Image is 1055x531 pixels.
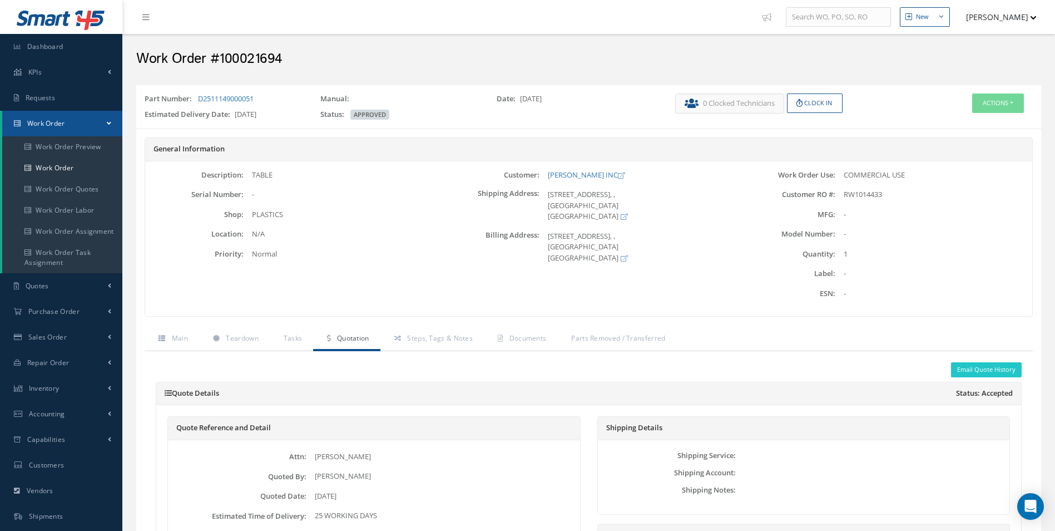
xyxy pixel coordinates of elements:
span: Inventory [29,383,60,393]
span: Purchase Order [28,307,80,316]
span: Quotation [337,333,369,343]
div: COMMERCIAL USE [835,170,1032,181]
div: - [835,288,1032,299]
div: 25 WORKING DAYS [306,510,577,522]
button: Email Quote History [951,362,1022,377]
div: [STREET_ADDRESS], , [GEOGRAPHIC_DATA] [GEOGRAPHIC_DATA] [539,189,736,222]
div: Normal [244,249,440,260]
div: [PERSON_NAME] [306,471,577,482]
a: Teardown [199,328,270,351]
label: Status: [320,109,349,120]
div: - [835,268,1032,279]
span: 0 Clocked Technicians [703,98,775,109]
span: RW1014433 [844,189,882,199]
a: Quote Details [165,388,219,398]
span: Vendors [27,486,53,495]
a: Quotation [313,328,380,351]
a: Work Order Task Assignment [2,242,122,273]
span: Requests [26,93,55,102]
span: Dashboard [27,42,63,51]
label: Quoted Date: [171,492,306,500]
span: Shipments [29,512,63,521]
div: N/A [244,229,440,240]
div: - [835,209,1032,220]
label: Shop: [145,210,244,219]
label: Quantity: [736,250,835,258]
div: [PERSON_NAME] [306,451,577,463]
label: Serial Number: [145,190,244,199]
a: Work Order Labor [2,200,122,221]
span: Sales Order [28,332,67,342]
label: Priority: [145,250,244,258]
label: Attn: [171,453,306,461]
label: Location: [145,230,244,238]
span: Capabilities [27,435,66,444]
a: Work Order Assignment [2,221,122,242]
label: MFG: [736,210,835,219]
span: Documents [509,333,547,343]
h2: Work Order #100021694 [136,51,1041,67]
div: - [835,229,1032,240]
div: PLASTICS [244,209,440,220]
a: Work Order Preview [2,136,122,158]
label: Shipping Account: [601,469,736,477]
button: [PERSON_NAME] [955,6,1037,28]
label: Date: [497,94,520,105]
label: Customer: [441,171,539,179]
a: Work Order Quotes [2,179,122,200]
span: Main [172,333,188,343]
span: Parts Removed / Transferred [571,333,665,343]
h5: General Information [153,145,1024,154]
button: Actions [972,94,1024,113]
a: Work Order [2,111,122,136]
label: Shipping Service: [601,451,736,460]
label: Work Order Use: [736,171,835,179]
label: Billing Address: [441,231,539,264]
label: Shipping Notes: [601,486,736,494]
button: Clock In [787,94,843,113]
div: 1 [835,249,1032,260]
span: APPROVED [350,110,389,120]
a: Steps, Tags & Notes [380,328,484,351]
span: - [252,189,254,199]
div: [DATE] [306,491,577,502]
button: New [900,7,950,27]
label: Manual: [320,94,354,105]
label: Estimated Time of Delivery: [171,512,306,520]
span: Customers [29,460,65,470]
span: Work Order [27,119,65,128]
label: Description: [145,171,244,179]
h5: Shipping Details [606,424,1002,432]
label: Model Number: [736,230,835,238]
label: Estimated Delivery Date: [145,109,235,120]
a: Work Order [2,158,122,179]
label: Part Number: [145,94,196,105]
span: Teardown [226,333,258,343]
span: Repair Order [27,358,70,367]
a: Main [145,328,199,351]
div: New [916,12,929,22]
div: [DATE] [488,94,664,109]
span: Tasks [284,333,303,343]
a: Tasks [270,328,314,351]
div: [STREET_ADDRESS], , [GEOGRAPHIC_DATA] [GEOGRAPHIC_DATA] [539,231,736,264]
span: Accounting [29,409,65,419]
span: Steps, Tags & Notes [407,333,473,343]
div: TABLE [244,170,440,181]
a: D2511149000051 [198,94,254,104]
a: Documents [484,328,557,351]
label: ESN: [736,289,835,298]
div: Open Intercom Messenger [1017,493,1044,520]
button: 0 Clocked Technicians [675,94,784,114]
label: Label: [736,269,835,278]
a: Parts Removed / Transferred [557,328,676,351]
div: [DATE] [136,109,312,125]
a: [PERSON_NAME] INC [548,170,625,180]
h5: Quote Reference and Detail [176,424,572,432]
label: Shipping Address: [441,189,539,222]
label: Customer RO #: [736,190,835,199]
label: Quoted By: [171,473,306,481]
span: Status: Accepted [956,389,1013,398]
input: Search WO, PO, SO, RO [786,7,891,27]
span: Quotes [26,281,49,291]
